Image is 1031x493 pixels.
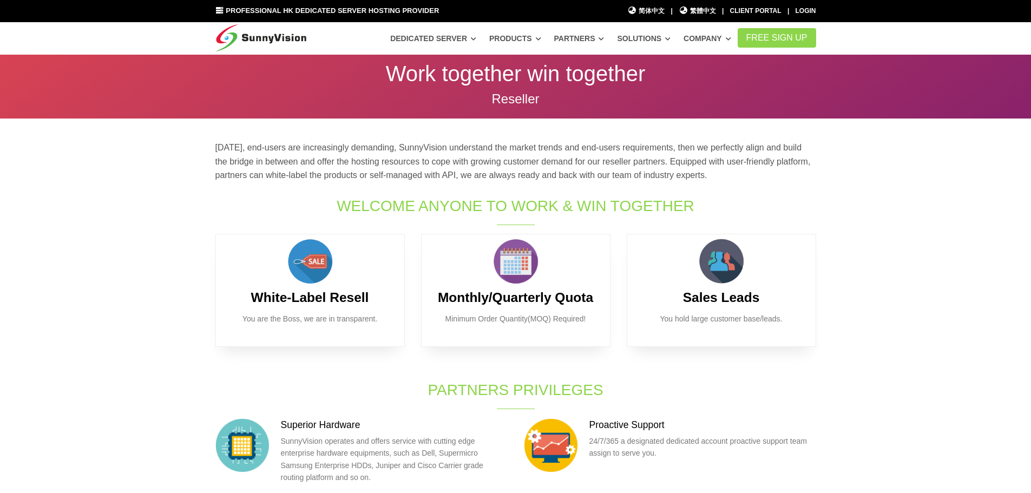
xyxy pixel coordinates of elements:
li: | [671,6,672,16]
a: Products [489,29,541,48]
img: customer.png [694,234,748,288]
a: Solutions [617,29,671,48]
p: 24/7/365 a designated dedicated account proactive support team assign to serve you. [589,435,816,459]
img: sales.png [283,234,337,288]
h3: Proactive Support [589,418,816,432]
img: hardware.png [215,418,270,472]
p: You hold large customer base/leads. [643,313,799,325]
b: Sales Leads [683,290,760,305]
a: 简体中文 [628,6,665,16]
a: Login [796,7,816,15]
a: Dedicated Server [390,29,476,48]
span: Professional HK Dedicated Server Hosting Provider [226,6,439,15]
p: Minimum Order Quantity(MOQ) Required! [438,313,594,325]
p: Work together win together [215,63,816,84]
h1: Welcome Anyone to Work & Win Together [336,195,696,216]
h1: Partners Privileges [336,379,696,400]
b: Monthly/Quarterly Quota [438,290,593,305]
a: Partners [554,29,605,48]
img: calendar.png [489,234,543,288]
a: Company [684,29,731,48]
p: [DATE], end-users are increasingly demanding, SunnyVision understand the market trends and end-us... [215,141,816,182]
a: FREE Sign Up [738,28,816,48]
a: Client Portal [730,7,782,15]
p: SunnyVision operates and offers service with cutting edge enterprise hardware equipments, such as... [281,435,508,484]
p: You are the Boss, we are in transparent. [232,313,388,325]
h3: Superior Hardware [281,418,508,432]
li: | [787,6,789,16]
b: White-Label Resell [251,290,369,305]
li: | [722,6,724,16]
a: 繁體中文 [679,6,716,16]
img: support.png [524,418,578,472]
p: Reseller [215,93,816,106]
